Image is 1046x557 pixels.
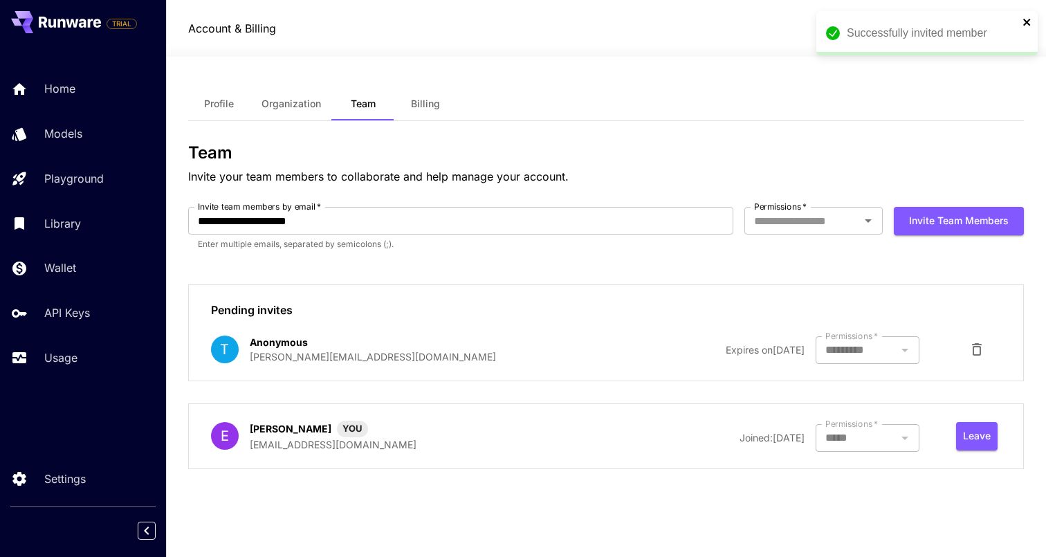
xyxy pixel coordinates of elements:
[411,98,440,110] span: Billing
[198,237,724,251] p: Enter multiple emails, separated by semicolons (;).
[211,302,1001,318] p: Pending invites
[107,15,137,32] span: Add your payment card to enable full platform functionality.
[250,437,416,452] p: [EMAIL_ADDRESS][DOMAIN_NAME]
[188,20,276,37] nav: breadcrumb
[44,125,82,142] p: Models
[44,349,77,366] p: Usage
[859,211,878,230] button: Open
[894,207,1024,235] button: Invite team members
[211,422,239,450] div: E
[250,421,331,436] p: [PERSON_NAME]
[825,330,878,342] label: Permissions
[44,304,90,321] p: API Keys
[44,215,81,232] p: Library
[847,25,1018,42] div: Successfully invited member
[44,471,86,487] p: Settings
[148,518,166,543] div: Collapse sidebar
[956,422,998,450] button: Leave
[188,143,1024,163] h3: Team
[188,20,276,37] a: Account & Billing
[740,432,805,444] span: Joined: [DATE]
[211,336,239,363] div: T
[44,170,104,187] p: Playground
[198,201,321,212] label: Invite team members by email
[250,335,308,349] p: Anonymous
[44,259,76,276] p: Wallet
[188,168,1024,185] p: Invite your team members to collaborate and help manage your account.
[351,98,376,110] span: Team
[261,98,321,110] span: Organization
[337,422,368,436] span: YOU
[726,344,805,356] span: Expires on [DATE]
[250,349,496,364] p: [PERSON_NAME][EMAIL_ADDRESS][DOMAIN_NAME]
[754,201,807,212] label: Permissions
[1022,17,1032,28] button: close
[204,98,234,110] span: Profile
[44,80,75,97] p: Home
[825,418,878,430] label: Permissions
[107,19,136,29] span: TRIAL
[138,522,156,540] button: Collapse sidebar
